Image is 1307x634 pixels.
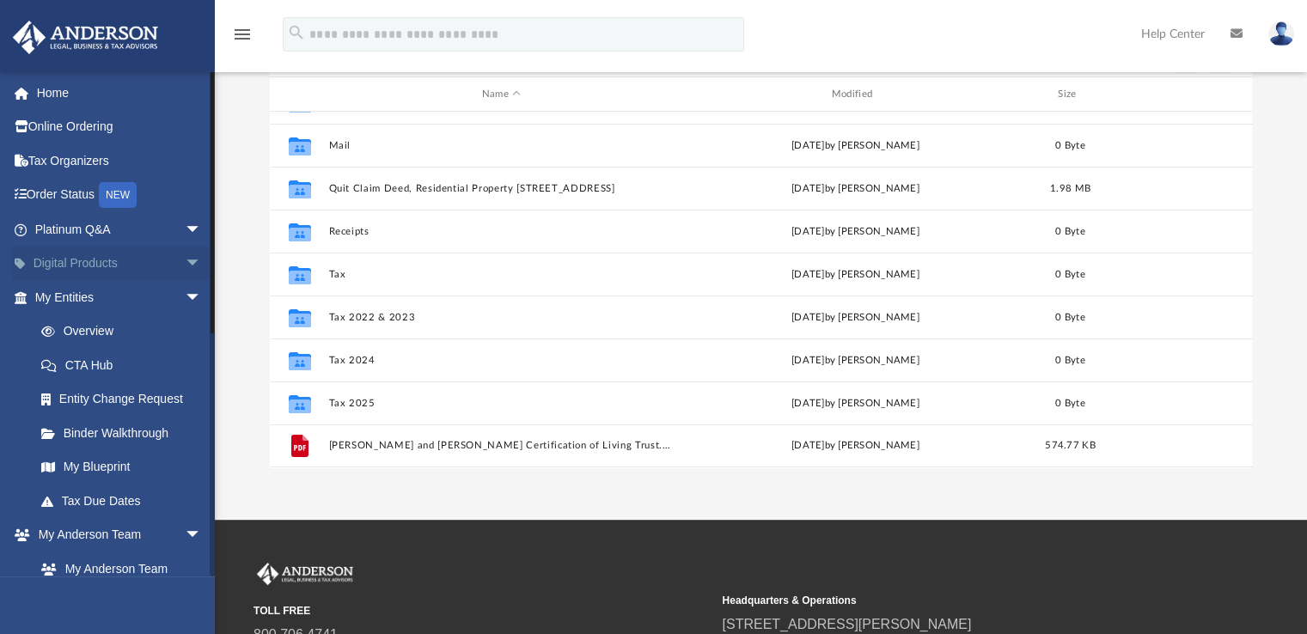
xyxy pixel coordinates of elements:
[682,267,1029,283] div: by [PERSON_NAME]
[24,450,219,485] a: My Blueprint
[328,183,675,194] button: Quit Claim Deed, Residential Property [STREET_ADDRESS]
[253,563,357,585] img: Anderson Advisors Platinum Portal
[12,518,219,552] a: My Anderson Teamarrow_drop_down
[682,310,1029,326] div: by [PERSON_NAME]
[232,24,253,45] i: menu
[1055,227,1085,236] span: 0 Byte
[1268,21,1294,46] img: User Pic
[682,224,1029,240] div: [DATE] by [PERSON_NAME]
[681,87,1028,102] div: Modified
[328,441,675,452] button: [PERSON_NAME] and [PERSON_NAME] Certification of Living Trust.pdf
[12,247,228,281] a: Digital Productsarrow_drop_down
[12,178,228,213] a: Order StatusNEW
[253,603,710,619] small: TOLL FREE
[1045,442,1095,451] span: 574.77 KB
[1035,87,1104,102] div: Size
[328,355,675,366] button: Tax 2024
[232,33,253,45] a: menu
[1112,87,1232,102] div: id
[682,396,1029,411] div: by [PERSON_NAME]
[791,356,825,365] span: [DATE]
[1055,356,1085,365] span: 0 Byte
[185,247,219,282] span: arrow_drop_down
[682,181,1029,197] div: [DATE] by [PERSON_NAME]
[24,484,228,518] a: Tax Due Dates
[1055,313,1085,322] span: 0 Byte
[185,280,219,315] span: arrow_drop_down
[328,226,675,237] button: Receipts
[12,143,228,178] a: Tax Organizers
[722,593,1178,608] small: Headquarters & Operations
[327,87,674,102] div: Name
[791,313,825,322] span: [DATE]
[682,439,1029,454] div: [DATE] by [PERSON_NAME]
[328,269,675,280] button: Tax
[682,138,1029,154] div: [DATE] by [PERSON_NAME]
[1050,184,1090,193] span: 1.98 MB
[8,21,163,54] img: Anderson Advisors Platinum Portal
[1055,399,1085,408] span: 0 Byte
[328,312,675,323] button: Tax 2022 & 2023
[287,23,306,42] i: search
[12,76,228,110] a: Home
[791,270,825,279] span: [DATE]
[722,617,971,631] a: [STREET_ADDRESS][PERSON_NAME]
[1055,270,1085,279] span: 0 Byte
[682,353,1029,369] div: by [PERSON_NAME]
[24,552,211,586] a: My Anderson Team
[270,112,1253,467] div: grid
[185,518,219,553] span: arrow_drop_down
[185,212,219,247] span: arrow_drop_down
[328,398,675,409] button: Tax 2025
[24,416,228,450] a: Binder Walkthrough
[24,382,228,417] a: Entity Change Request
[277,87,320,102] div: id
[12,110,228,144] a: Online Ordering
[791,399,825,408] span: [DATE]
[1055,141,1085,150] span: 0 Byte
[328,140,675,151] button: Mail
[24,348,228,382] a: CTA Hub
[24,314,228,349] a: Overview
[12,212,228,247] a: Platinum Q&Aarrow_drop_down
[12,280,228,314] a: My Entitiesarrow_drop_down
[99,182,137,208] div: NEW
